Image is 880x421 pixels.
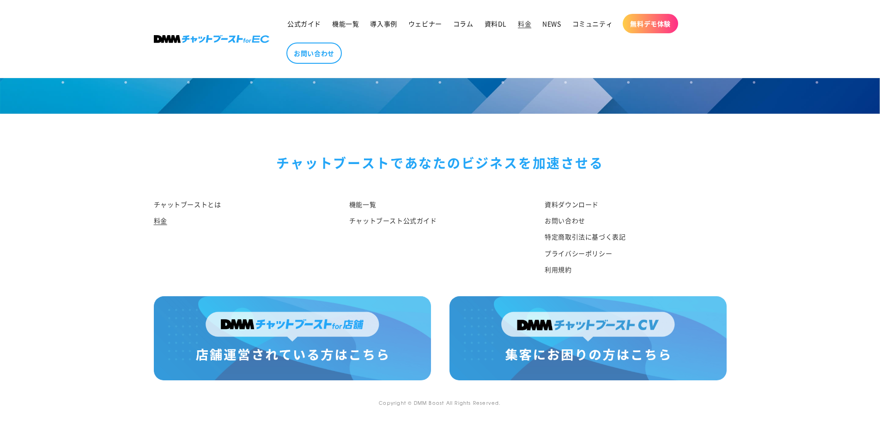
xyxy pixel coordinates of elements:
a: プライバシーポリシー [545,245,612,262]
a: チャットブースト公式ガイド [349,213,437,229]
span: コラム [453,19,473,28]
span: 公式ガイド [287,19,321,28]
a: 料金 [154,213,167,229]
a: 資料ダウンロード [545,199,599,213]
img: 店舗運営されている方はこちら [154,296,431,380]
span: コミュニティ [572,19,613,28]
a: お問い合わせ [286,43,342,64]
span: 料金 [518,19,531,28]
a: 資料DL [479,14,512,33]
a: 無料デモ体験 [623,14,678,33]
a: ウェビナー [403,14,448,33]
span: ウェビナー [408,19,442,28]
a: 利用規約 [545,262,571,278]
a: コミュニティ [567,14,619,33]
a: 料金 [512,14,537,33]
a: 機能一覧 [349,199,376,213]
a: 機能一覧 [327,14,364,33]
a: チャットブーストとは [154,199,221,213]
img: 集客にお困りの方はこちら [449,296,727,380]
span: 機能一覧 [332,19,359,28]
a: コラム [448,14,479,33]
a: 特定商取引法に基づく表記 [545,229,625,245]
a: NEWS [537,14,566,33]
span: NEWS [542,19,561,28]
span: 無料デモ体験 [630,19,671,28]
a: お問い合わせ [545,213,585,229]
span: お問い合わせ [294,49,334,57]
a: 導入事例 [364,14,402,33]
img: 株式会社DMM Boost [154,35,269,43]
span: 導入事例 [370,19,397,28]
a: 公式ガイド [282,14,327,33]
div: チャットブーストで あなたのビジネスを加速させる [154,151,727,174]
small: Copyright © DMM Boost All Rights Reserved. [379,399,501,406]
span: 資料DL [485,19,507,28]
